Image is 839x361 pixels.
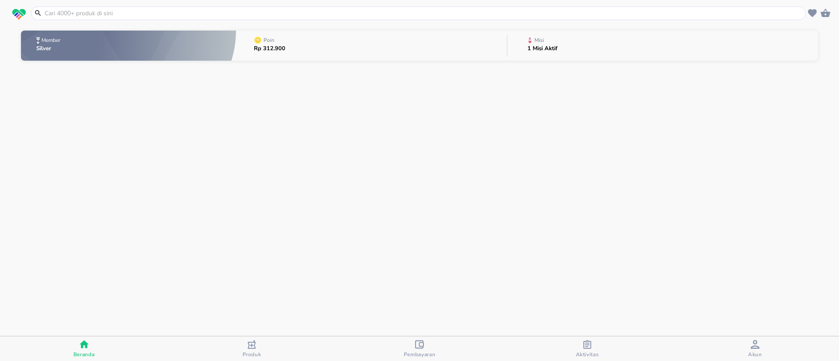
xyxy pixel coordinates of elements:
[42,38,60,43] p: Member
[254,46,285,52] p: Rp 312.900
[263,38,274,43] p: Poin
[73,351,95,358] span: Beranda
[507,28,818,63] button: Misi1 Misi Aktif
[243,351,261,358] span: Produk
[671,337,839,361] button: Akun
[21,28,236,63] button: MemberSilver
[748,351,762,358] span: Akun
[44,9,804,18] input: Cari 4000+ produk di sini
[168,337,336,361] button: Produk
[12,9,26,20] img: logo_swiperx_s.bd005f3b.svg
[527,46,558,52] p: 1 Misi Aktif
[36,46,62,52] p: Silver
[404,351,436,358] span: Pembayaran
[336,337,503,361] button: Pembayaran
[236,28,507,63] button: PoinRp 312.900
[576,351,599,358] span: Aktivitas
[534,38,544,43] p: Misi
[503,337,671,361] button: Aktivitas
